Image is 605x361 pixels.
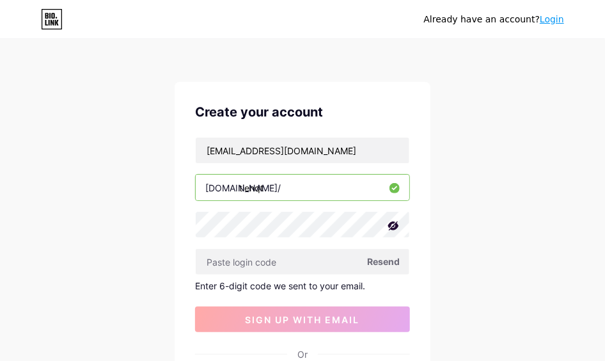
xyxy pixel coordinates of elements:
[195,102,410,122] div: Create your account
[297,348,308,361] div: Or
[195,280,410,291] div: Enter 6-digit code we sent to your email.
[196,138,409,163] input: Email
[246,314,360,325] span: sign up with email
[196,249,409,275] input: Paste login code
[205,181,281,195] div: [DOMAIN_NAME]/
[424,13,564,26] div: Already have an account?
[367,255,400,268] span: Resend
[195,307,410,332] button: sign up with email
[540,14,564,24] a: Login
[196,175,409,200] input: username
